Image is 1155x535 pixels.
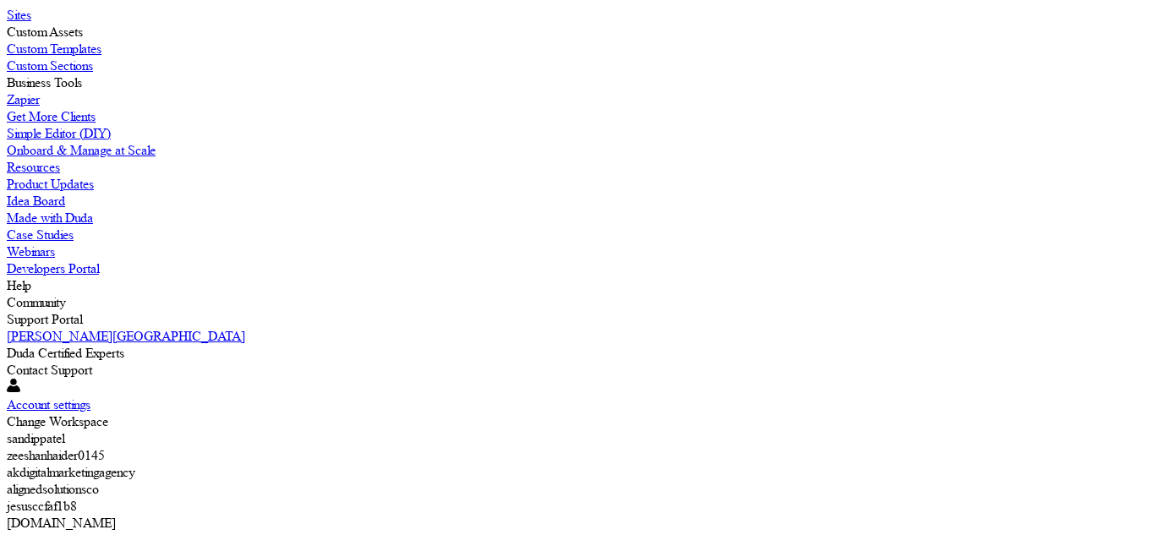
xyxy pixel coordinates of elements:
div: jesusccfaf1b8 [7,498,1148,515]
label: Account settings [7,396,90,412]
label: Custom Sections [7,57,93,74]
label: Help [7,277,31,293]
label: Community [7,294,65,310]
div: zeeshanhaider0145 [7,447,1148,464]
iframe: Duda-gen Chat Button Frame [1067,447,1155,535]
label: Developers Portal [7,260,99,276]
label: Change Workspace [7,413,108,429]
label: Case Studies [7,227,74,243]
label: Custom Assets [7,24,83,40]
label: Onboard & Manage at Scale [7,142,156,158]
div: [DOMAIN_NAME] [7,515,1148,532]
label: Contact Support [7,362,92,378]
a: Resources [7,159,1148,176]
div: alignedsolutionsco [7,481,1148,498]
label: Webinars [7,243,55,259]
label: Get More Clients [7,108,96,124]
label: Custom Templates [7,41,101,57]
label: Product Updates [7,176,94,192]
label: Business Tools [7,74,82,90]
label: Simple Editor (DIY) [7,125,111,141]
label: Support Portal [7,311,82,327]
label: [PERSON_NAME][GEOGRAPHIC_DATA] [7,328,245,344]
label: Idea Board [7,193,65,209]
label: Made with Duda [7,210,93,226]
label: Duda Certified Experts [7,345,124,361]
label: Resources [7,159,60,175]
label: Sites [7,7,31,23]
div: sandippatel [7,430,1148,447]
div: akdigitalmarketingagency [7,464,1148,481]
label: Zapier [7,91,40,107]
